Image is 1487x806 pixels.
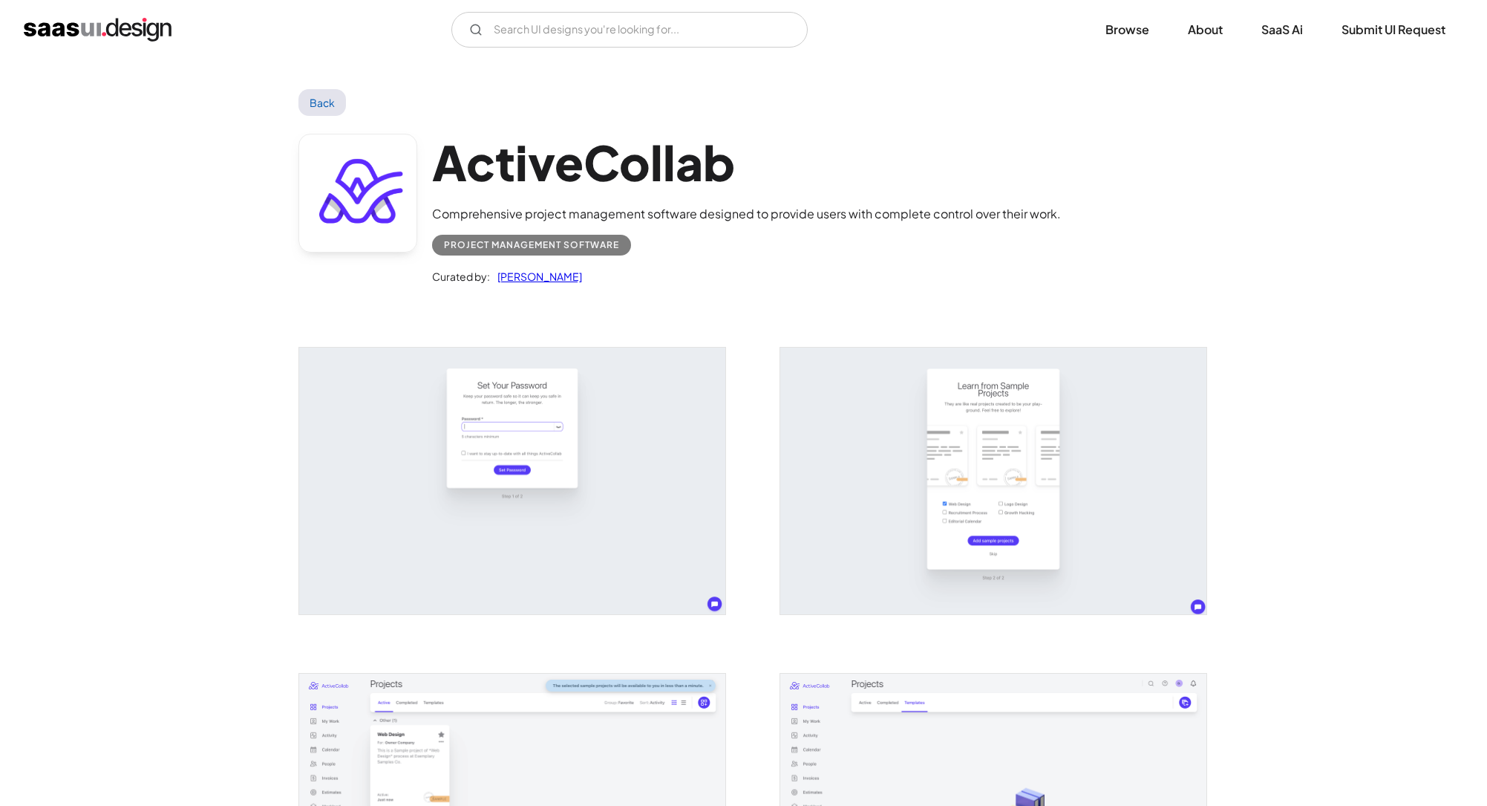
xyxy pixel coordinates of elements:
[780,348,1206,614] img: 641ed1327fb7bf4d6d6ab906_Activecollab%20Sample%20Project%20Screen.png
[780,348,1206,614] a: open lightbox
[298,89,347,116] a: Back
[432,134,1061,191] h1: ActiveCollab
[1324,13,1463,46] a: Submit UI Request
[299,348,725,614] a: open lightbox
[451,12,808,48] form: Email Form
[24,18,171,42] a: home
[444,236,619,254] div: Project Management Software
[299,348,725,614] img: 641ed132924c5c66e86c0add_Activecollab%20Welcome%20Screen.png
[1088,13,1167,46] a: Browse
[451,12,808,48] input: Search UI designs you're looking for...
[1170,13,1241,46] a: About
[490,267,582,285] a: [PERSON_NAME]
[432,205,1061,223] div: Comprehensive project management software designed to provide users with complete control over th...
[1243,13,1321,46] a: SaaS Ai
[432,267,490,285] div: Curated by:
